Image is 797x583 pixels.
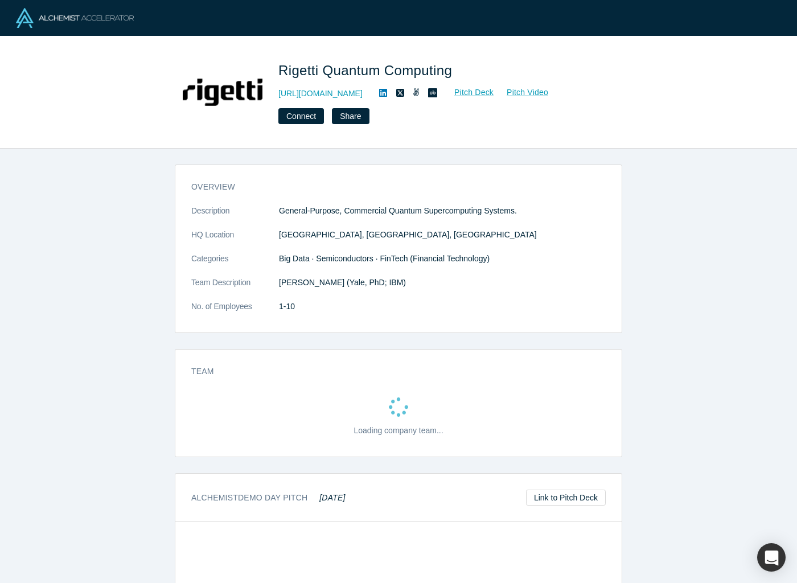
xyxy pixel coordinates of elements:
dt: HQ Location [191,229,279,253]
dt: Description [191,205,279,229]
span: Rigetti Quantum Computing [278,63,456,78]
dd: 1-10 [279,301,606,313]
span: Big Data · Semiconductors · FinTech (Financial Technology) [279,254,490,263]
p: [PERSON_NAME] (Yale, PhD; IBM) [279,277,606,289]
img: Alchemist Logo [16,8,134,28]
a: Pitch Deck [442,86,494,99]
em: [DATE] [319,493,345,502]
p: Loading company team... [354,425,443,437]
h3: overview [191,181,590,193]
dt: No. of Employees [191,301,279,325]
h3: Alchemist Demo Day Pitch [191,492,346,504]
a: Link to Pitch Deck [526,490,606,506]
a: Pitch Video [494,86,549,99]
img: Rigetti Quantum Computing's Logo [183,52,262,132]
h3: Team [191,366,590,377]
dt: Team Description [191,277,279,301]
dt: Categories [191,253,279,277]
p: General-Purpose, Commercial Quantum Supercomputing Systems. [279,205,606,217]
button: Connect [278,108,324,124]
a: [URL][DOMAIN_NAME] [278,88,363,100]
button: Share [332,108,369,124]
dd: [GEOGRAPHIC_DATA], [GEOGRAPHIC_DATA], [GEOGRAPHIC_DATA] [279,229,606,241]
